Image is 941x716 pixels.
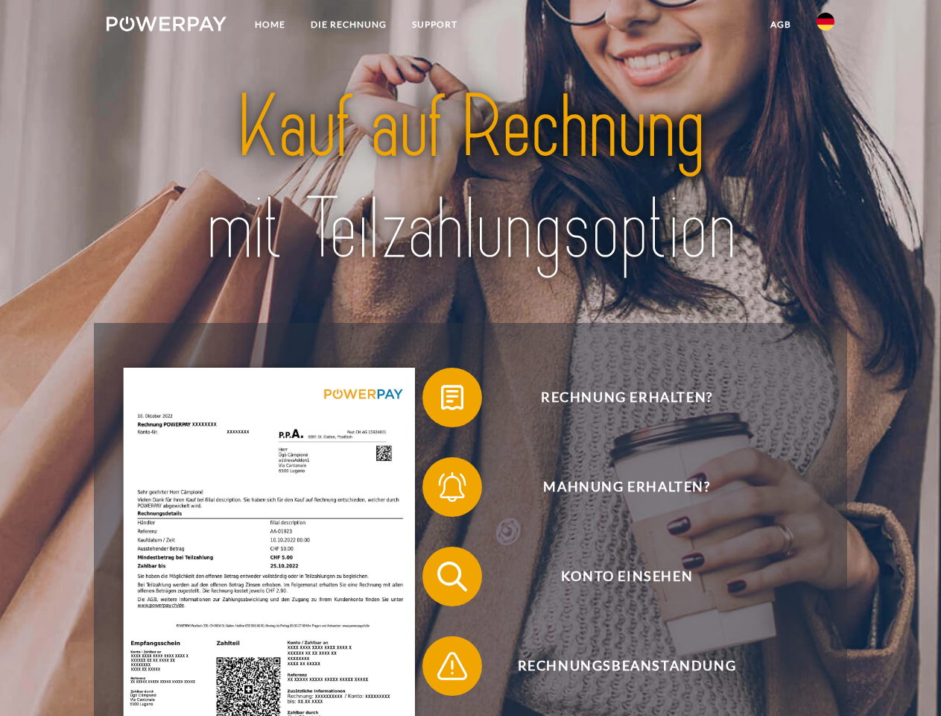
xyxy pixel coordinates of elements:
img: qb_bill.svg [434,379,471,416]
button: Mahnung erhalten? [422,457,810,517]
img: de [817,13,834,31]
img: logo-powerpay-white.svg [107,16,226,31]
a: Home [242,11,298,38]
button: Konto einsehen [422,547,810,606]
img: qb_search.svg [434,558,471,595]
span: Mahnung erhalten? [444,457,809,517]
button: Rechnungsbeanstandung [422,636,810,696]
button: Rechnung erhalten? [422,368,810,427]
a: SUPPORT [399,11,470,38]
span: Rechnung erhalten? [444,368,809,427]
img: qb_bell.svg [434,468,471,506]
span: Rechnungsbeanstandung [444,636,809,696]
img: title-powerpay_de.svg [142,72,799,286]
span: Konto einsehen [444,547,809,606]
img: qb_warning.svg [434,647,471,685]
a: DIE RECHNUNG [298,11,399,38]
a: agb [758,11,804,38]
